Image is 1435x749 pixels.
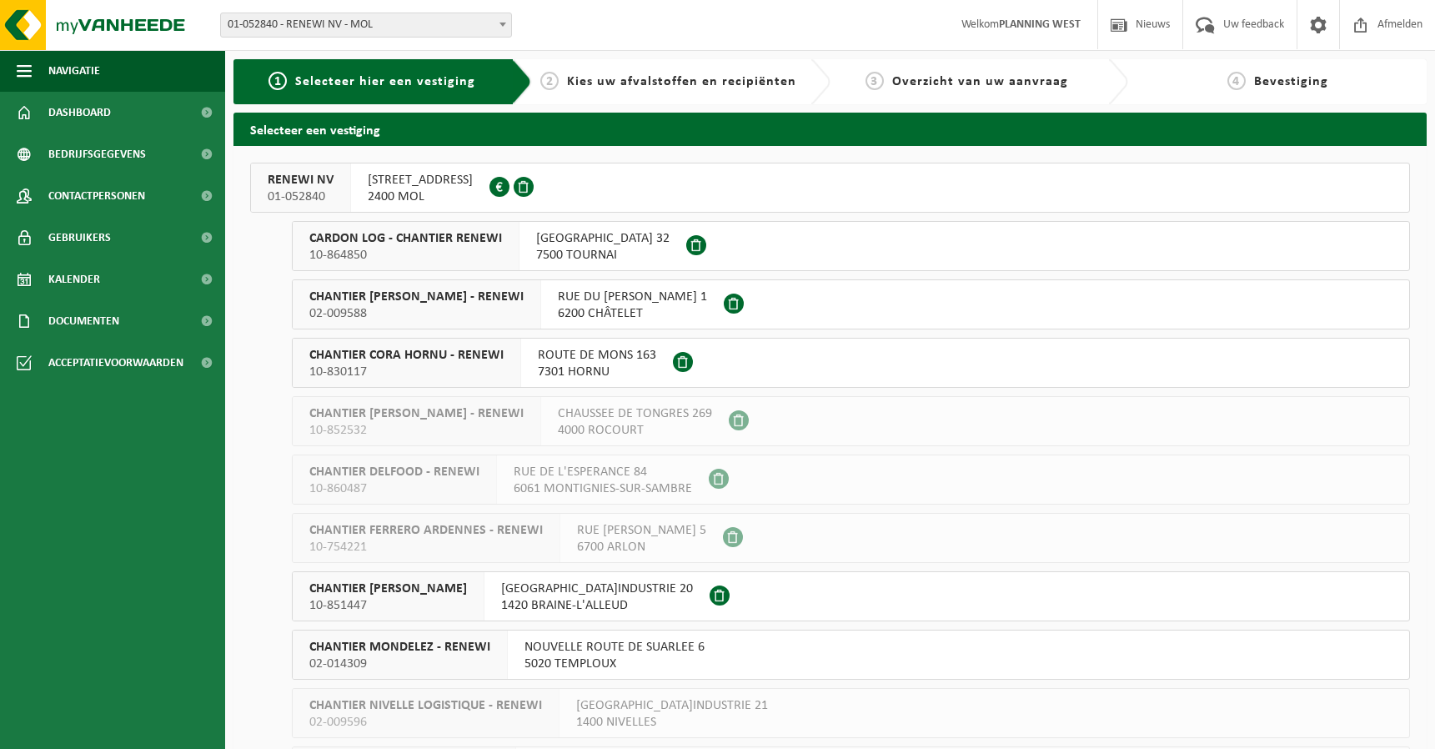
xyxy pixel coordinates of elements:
[536,230,670,247] span: [GEOGRAPHIC_DATA] 32
[1227,72,1246,90] span: 4
[567,75,796,88] span: Kies uw afvalstoffen en recipiënten
[514,464,692,480] span: RUE DE L'ESPERANCE 84
[309,247,502,264] span: 10-864850
[576,697,768,714] span: [GEOGRAPHIC_DATA]INDUSTRIE 21
[309,405,524,422] span: CHANTIER [PERSON_NAME] - RENEWI
[558,289,707,305] span: RUE DU [PERSON_NAME] 1
[309,364,504,380] span: 10-830117
[577,539,706,555] span: 6700 ARLON
[524,656,705,672] span: 5020 TEMPLOUX
[48,92,111,133] span: Dashboard
[558,305,707,322] span: 6200 CHÂTELET
[48,259,100,300] span: Kalender
[309,597,467,614] span: 10-851447
[538,364,656,380] span: 7301 HORNU
[999,18,1081,31] strong: PLANNING WEST
[501,581,693,597] span: [GEOGRAPHIC_DATA]INDUSTRIE 20
[309,422,524,439] span: 10-852532
[292,630,1410,680] button: CHANTIER MONDELEZ - RENEWI 02-014309 NOUVELLE ROUTE DE SUARLEE 65020 TEMPLOUX
[221,13,511,37] span: 01-052840 - RENEWI NV - MOL
[309,464,479,480] span: CHANTIER DELFOOD - RENEWI
[558,422,712,439] span: 4000 ROCOURT
[309,656,490,672] span: 02-014309
[48,175,145,217] span: Contactpersonen
[268,172,334,189] span: RENEWI NV
[309,714,542,731] span: 02-009596
[540,72,559,90] span: 2
[48,342,183,384] span: Acceptatievoorwaarden
[309,522,543,539] span: CHANTIER FERRERO ARDENNES - RENEWI
[309,230,502,247] span: CARDON LOG - CHANTIER RENEWI
[233,113,1427,145] h2: Selecteer een vestiging
[309,347,504,364] span: CHANTIER CORA HORNU - RENEWI
[268,72,287,90] span: 1
[250,163,1410,213] button: RENEWI NV 01-052840 [STREET_ADDRESS]2400 MOL
[309,305,524,322] span: 02-009588
[309,697,542,714] span: CHANTIER NIVELLE LOGISTIQUE - RENEWI
[309,639,490,656] span: CHANTIER MONDELEZ - RENEWI
[292,571,1410,621] button: CHANTIER [PERSON_NAME] 10-851447 [GEOGRAPHIC_DATA]INDUSTRIE 201420 BRAINE-L'ALLEUD
[309,480,479,497] span: 10-860487
[514,480,692,497] span: 6061 MONTIGNIES-SUR-SAMBRE
[558,405,712,422] span: CHAUSSEE DE TONGRES 269
[576,714,768,731] span: 1400 NIVELLES
[292,221,1410,271] button: CARDON LOG - CHANTIER RENEWI 10-864850 [GEOGRAPHIC_DATA] 327500 TOURNAI
[501,597,693,614] span: 1420 BRAINE-L'ALLEUD
[268,189,334,205] span: 01-052840
[295,75,475,88] span: Selecteer hier een vestiging
[536,247,670,264] span: 7500 TOURNAI
[368,172,473,189] span: [STREET_ADDRESS]
[48,300,119,342] span: Documenten
[220,13,512,38] span: 01-052840 - RENEWI NV - MOL
[292,279,1410,329] button: CHANTIER [PERSON_NAME] - RENEWI 02-009588 RUE DU [PERSON_NAME] 16200 CHÂTELET
[309,581,467,597] span: CHANTIER [PERSON_NAME]
[538,347,656,364] span: ROUTE DE MONS 163
[368,189,473,205] span: 2400 MOL
[309,539,543,555] span: 10-754221
[892,75,1068,88] span: Overzicht van uw aanvraag
[309,289,524,305] span: CHANTIER [PERSON_NAME] - RENEWI
[48,217,111,259] span: Gebruikers
[866,72,884,90] span: 3
[292,338,1410,388] button: CHANTIER CORA HORNU - RENEWI 10-830117 ROUTE DE MONS 1637301 HORNU
[577,522,706,539] span: RUE [PERSON_NAME] 5
[1254,75,1328,88] span: Bevestiging
[48,133,146,175] span: Bedrijfsgegevens
[524,639,705,656] span: NOUVELLE ROUTE DE SUARLEE 6
[48,50,100,92] span: Navigatie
